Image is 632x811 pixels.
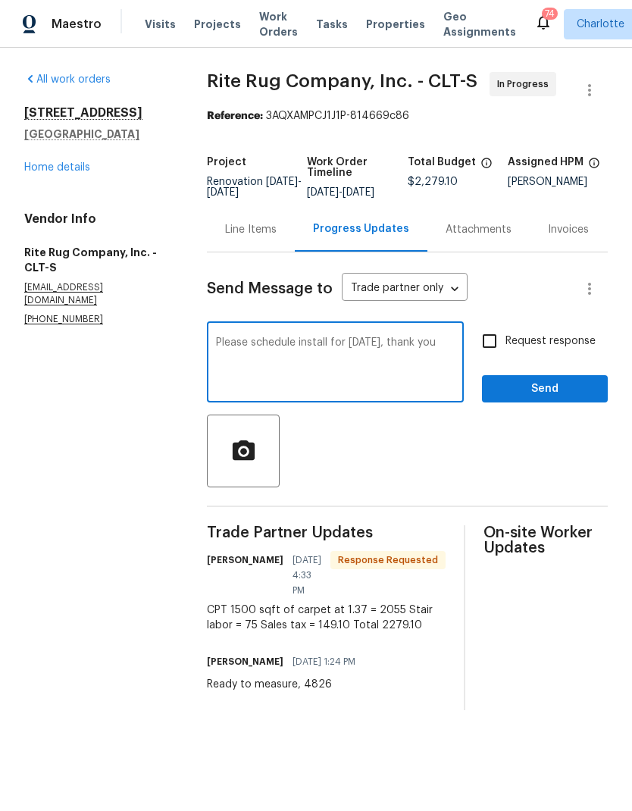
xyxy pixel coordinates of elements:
[225,222,277,237] div: Line Items
[216,337,455,390] textarea: Please schedule install for [DATE], thank you
[307,187,374,198] span: -
[207,177,302,198] span: -
[545,6,555,21] div: 74
[24,211,171,227] h4: Vendor Info
[207,553,283,568] h6: [PERSON_NAME]
[207,177,302,198] span: Renovation
[307,157,407,178] h5: Work Order Timeline
[408,157,476,168] h5: Total Budget
[207,603,446,633] div: CPT 1500 sqft of carpet at 1.37 = 2055 Stair labor = 75 Sales tax = 149.10 Total 2279.10
[343,187,374,198] span: [DATE]
[332,553,444,568] span: Response Requested
[494,380,596,399] span: Send
[207,187,239,198] span: [DATE]
[408,177,458,187] span: $2,279.10
[207,281,333,296] span: Send Message to
[259,9,298,39] span: Work Orders
[548,222,589,237] div: Invoices
[313,221,409,236] div: Progress Updates
[24,162,90,173] a: Home details
[293,654,355,669] span: [DATE] 1:24 PM
[482,375,608,403] button: Send
[207,108,608,124] div: 3AQXAMPCJ1J1P-814669c86
[24,74,111,85] a: All work orders
[207,157,246,168] h5: Project
[342,277,468,302] div: Trade partner only
[588,157,600,177] span: The hpm assigned to this work order.
[145,17,176,32] span: Visits
[207,654,283,669] h6: [PERSON_NAME]
[207,677,364,692] div: Ready to measure, 4826
[266,177,298,187] span: [DATE]
[52,17,102,32] span: Maestro
[443,9,516,39] span: Geo Assignments
[207,72,477,90] span: Rite Rug Company, Inc. - CLT-S
[207,525,446,540] span: Trade Partner Updates
[316,19,348,30] span: Tasks
[480,157,493,177] span: The total cost of line items that have been proposed by Opendoor. This sum includes line items th...
[483,525,608,556] span: On-site Worker Updates
[194,17,241,32] span: Projects
[508,157,584,168] h5: Assigned HPM
[293,553,321,598] span: [DATE] 4:33 PM
[207,111,263,121] b: Reference:
[24,245,171,275] h5: Rite Rug Company, Inc. - CLT-S
[508,177,608,187] div: [PERSON_NAME]
[366,17,425,32] span: Properties
[505,333,596,349] span: Request response
[446,222,512,237] div: Attachments
[497,77,555,92] span: In Progress
[307,187,339,198] span: [DATE]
